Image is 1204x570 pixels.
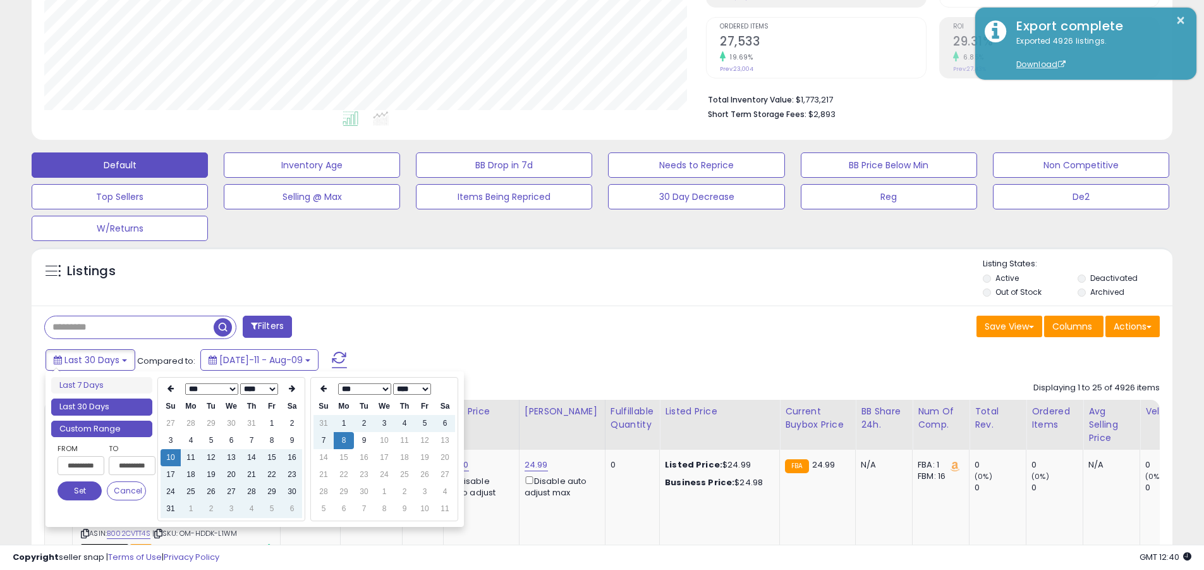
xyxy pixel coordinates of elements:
[334,432,354,449] td: 8
[181,483,201,500] td: 25
[1145,482,1196,493] div: 0
[374,398,394,415] th: We
[241,398,262,415] th: Th
[435,432,455,449] td: 13
[334,500,354,517] td: 6
[1145,459,1196,471] div: 0
[201,398,221,415] th: Tu
[665,405,774,418] div: Listed Price
[665,459,770,471] div: $24.99
[354,432,374,449] td: 9
[241,432,262,449] td: 7
[313,483,334,500] td: 28
[334,415,354,432] td: 1
[224,184,400,209] button: Selling @ Max
[394,466,415,483] td: 25
[243,316,292,338] button: Filters
[374,449,394,466] td: 17
[221,449,241,466] td: 13
[1016,59,1066,70] a: Download
[282,432,302,449] td: 9
[241,483,262,500] td: 28
[1088,405,1134,445] div: Avg Selling Price
[282,483,302,500] td: 30
[161,432,181,449] td: 3
[953,23,1159,30] span: ROI
[608,184,784,209] button: 30 Day Decrease
[415,449,435,466] td: 19
[262,500,282,517] td: 5
[435,466,455,483] td: 27
[32,184,208,209] button: Top Sellers
[394,432,415,449] td: 11
[81,544,128,555] span: All listings that are currently out of stock and unavailable for purchase on Amazon
[282,466,302,483] td: 23
[415,466,435,483] td: 26
[13,552,219,564] div: seller snap | |
[241,415,262,432] td: 31
[708,91,1150,106] li: $1,773,217
[334,483,354,500] td: 29
[720,34,926,51] h2: 27,533
[995,273,1019,283] label: Active
[262,415,282,432] td: 1
[394,398,415,415] th: Th
[313,449,334,466] td: 14
[107,481,146,500] button: Cancel
[181,466,201,483] td: 18
[354,398,374,415] th: Tu
[221,398,241,415] th: We
[221,500,241,517] td: 3
[995,287,1042,297] label: Out of Stock
[262,466,282,483] td: 22
[808,108,836,120] span: $2,893
[415,483,435,500] td: 3
[201,466,221,483] td: 19
[975,405,1021,431] div: Total Rev.
[1031,459,1083,471] div: 0
[1176,13,1186,28] button: ×
[201,483,221,500] td: 26
[1145,471,1163,481] small: (0%)
[435,449,455,466] td: 20
[918,471,959,482] div: FBM: 16
[976,316,1042,337] button: Save View
[67,263,116,280] h5: Listings
[181,432,201,449] td: 4
[241,500,262,517] td: 4
[221,415,241,432] td: 30
[611,459,650,471] div: 0
[1090,287,1124,297] label: Archived
[161,500,181,517] td: 31
[525,474,595,499] div: Disable auto adjust max
[374,466,394,483] td: 24
[109,442,146,455] label: To
[282,398,302,415] th: Sa
[1031,471,1049,481] small: (0%)
[313,432,334,449] td: 7
[13,551,59,563] strong: Copyright
[993,152,1169,178] button: Non Competitive
[334,449,354,466] td: 15
[1105,316,1160,337] button: Actions
[201,432,221,449] td: 5
[282,449,302,466] td: 16
[313,466,334,483] td: 21
[58,481,102,500] button: Set
[374,415,394,432] td: 3
[726,53,753,62] small: 19.69%
[1033,382,1160,394] div: Displaying 1 to 25 of 4926 items
[51,399,152,416] li: Last 30 Days
[161,466,181,483] td: 17
[861,459,903,471] div: N/A
[975,482,1026,493] div: 0
[201,449,221,466] td: 12
[262,483,282,500] td: 29
[993,184,1169,209] button: De2
[161,483,181,500] td: 24
[525,405,600,418] div: [PERSON_NAME]
[51,421,152,438] li: Custom Range
[221,432,241,449] td: 6
[1052,320,1092,333] span: Columns
[415,432,435,449] td: 12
